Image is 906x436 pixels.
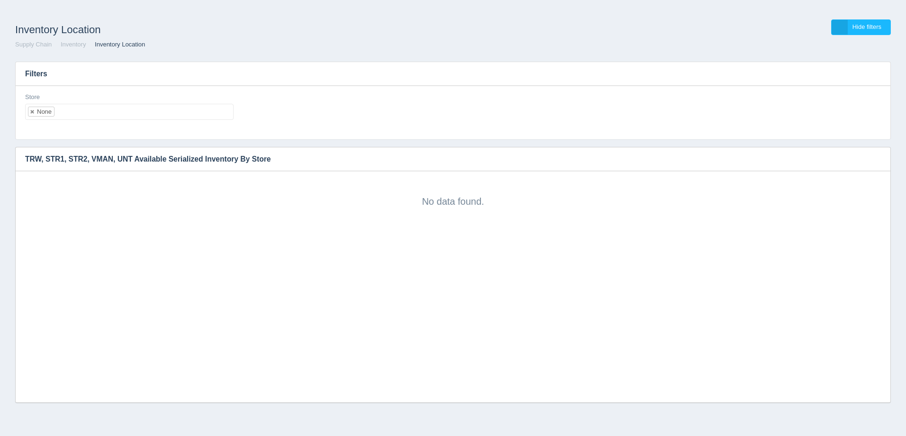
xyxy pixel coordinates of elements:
[88,40,145,49] li: Inventory Location
[15,41,52,48] a: Supply Chain
[25,181,881,208] div: No data found.
[852,23,881,30] span: Hide filters
[831,19,891,35] a: Hide filters
[25,93,40,102] label: Store
[16,62,890,86] h3: Filters
[61,41,86,48] a: Inventory
[16,147,876,171] h3: TRW, STR1, STR2, VMAN, UNT Available Serialized Inventory By Store
[15,19,453,40] h1: Inventory Location
[37,109,52,115] div: None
